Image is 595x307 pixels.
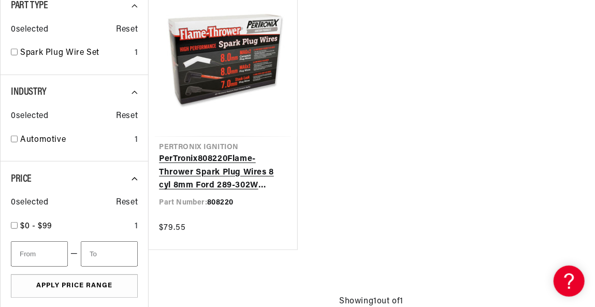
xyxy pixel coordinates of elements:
a: Spark Plug Wire Set [20,47,130,60]
span: — [70,247,78,261]
input: From [11,241,68,267]
span: Part Type [11,1,48,11]
div: 1 [135,134,138,147]
a: PerTronix808220Flame-Thrower Spark Plug Wires 8 cyl 8mm Ford 289-302W [DEMOGRAPHIC_DATA] Cap Black [159,153,286,193]
span: 0 selected [11,196,48,210]
span: Reset [116,23,138,37]
span: Reset [116,110,138,123]
button: Apply Price Range [11,274,138,298]
span: Industry [11,87,47,97]
div: 1 [135,47,138,60]
div: 1 [135,220,138,233]
input: To [81,241,138,267]
a: Automotive [20,134,130,147]
span: Price [11,174,32,184]
span: $0 - $99 [20,222,52,230]
span: Reset [116,196,138,210]
span: 0 selected [11,23,48,37]
span: 0 selected [11,110,48,123]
